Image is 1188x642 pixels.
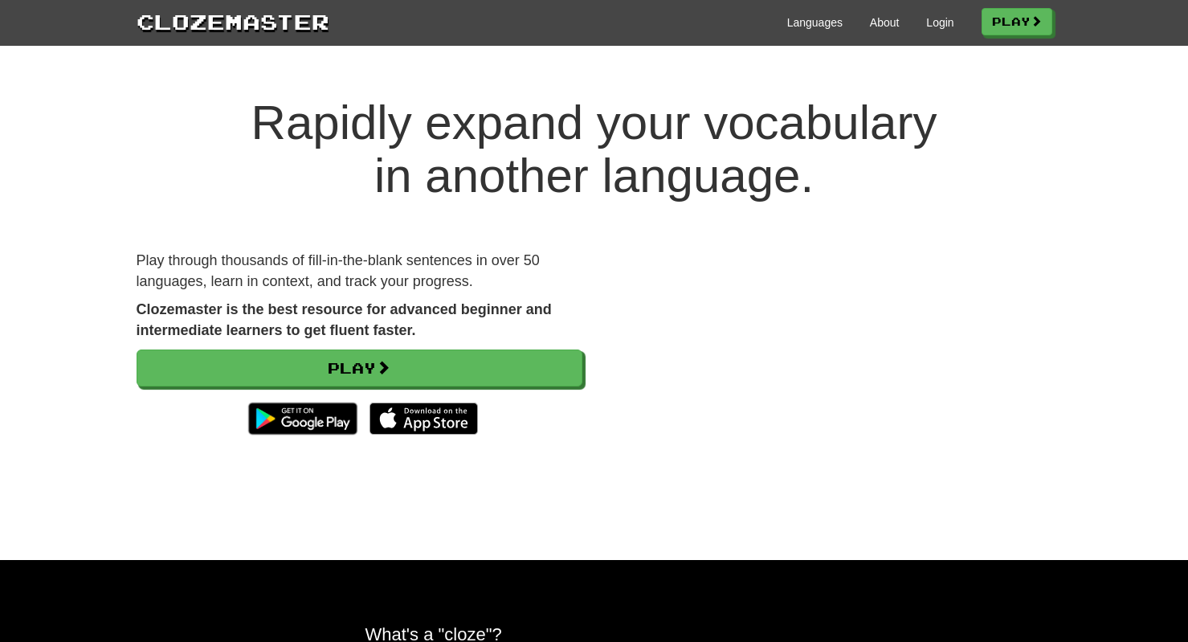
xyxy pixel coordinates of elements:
a: Clozemaster [137,6,329,36]
a: Languages [787,14,843,31]
strong: Clozemaster is the best resource for advanced beginner and intermediate learners to get fluent fa... [137,301,552,338]
a: Play [982,8,1052,35]
p: Play through thousands of fill-in-the-blank sentences in over 50 languages, learn in context, and... [137,251,582,292]
img: Download_on_the_App_Store_Badge_US-UK_135x40-25178aeef6eb6b83b96f5f2d004eda3bffbb37122de64afbaef7... [369,403,478,435]
a: About [870,14,900,31]
a: Play [137,350,582,386]
a: Login [926,14,953,31]
img: Get it on Google Play [240,395,365,443]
